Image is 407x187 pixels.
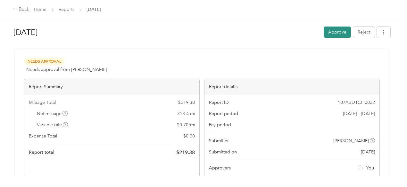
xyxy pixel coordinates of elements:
[177,121,195,128] span: $ 0.70 / mi
[34,7,46,12] a: Home
[204,79,379,95] div: Report details
[209,121,231,128] span: Pay period
[87,6,101,13] span: [DATE]
[29,149,54,156] span: Report total
[361,149,375,155] span: [DATE]
[324,27,351,38] button: Approve
[59,7,74,12] a: Reports
[13,6,29,13] div: Back
[343,110,375,117] span: [DATE] - [DATE]
[183,133,195,139] span: $ 0.00
[24,58,64,65] span: Needs Approval
[26,66,107,73] span: Needs approval from [PERSON_NAME]
[177,110,195,117] span: 313.4 mi
[209,110,238,117] span: Report period
[13,25,319,40] h1: Sept 2025
[333,137,369,144] span: [PERSON_NAME]
[366,165,374,171] span: You
[371,151,407,187] iframe: Everlance-gr Chat Button Frame
[178,99,195,106] span: $ 219.38
[338,99,375,106] span: 107ABD1CF-0022
[24,79,199,95] div: Report Summary
[37,110,68,117] span: Net mileage
[209,165,231,171] span: Approvers
[353,27,375,38] button: Reject
[29,99,56,106] span: Mileage Total
[37,121,68,128] span: Variable rate
[176,149,195,156] span: $ 219.38
[209,149,237,155] span: Submitted on
[209,137,229,144] span: Submitter
[29,133,57,139] span: Expense Total
[209,99,229,106] span: Report ID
